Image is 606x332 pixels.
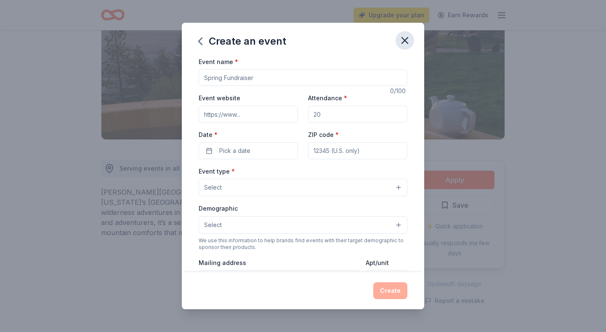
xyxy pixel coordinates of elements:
button: Select [199,216,407,234]
input: Spring Fundraiser [199,69,407,86]
label: Demographic [199,204,238,213]
label: Mailing address [199,259,246,267]
label: Event website [199,94,240,102]
label: Attendance [308,94,347,102]
span: Select [204,220,222,230]
label: Event type [199,167,235,176]
span: Pick a date [219,146,250,156]
div: We use this information to help brands find events with their target demographic to sponsor their... [199,237,407,251]
input: # [366,270,407,287]
label: Event name [199,58,238,66]
input: https://www... [199,106,298,123]
div: Create an event [199,35,286,48]
div: 0 /100 [390,86,407,96]
input: 12345 (U.S. only) [308,142,407,159]
button: Pick a date [199,142,298,159]
label: Apt/unit [366,259,389,267]
button: Select [199,179,407,196]
span: Select [204,182,222,193]
label: Date [199,131,298,139]
input: Enter a US address [199,270,359,287]
label: ZIP code [308,131,339,139]
input: 20 [308,106,407,123]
